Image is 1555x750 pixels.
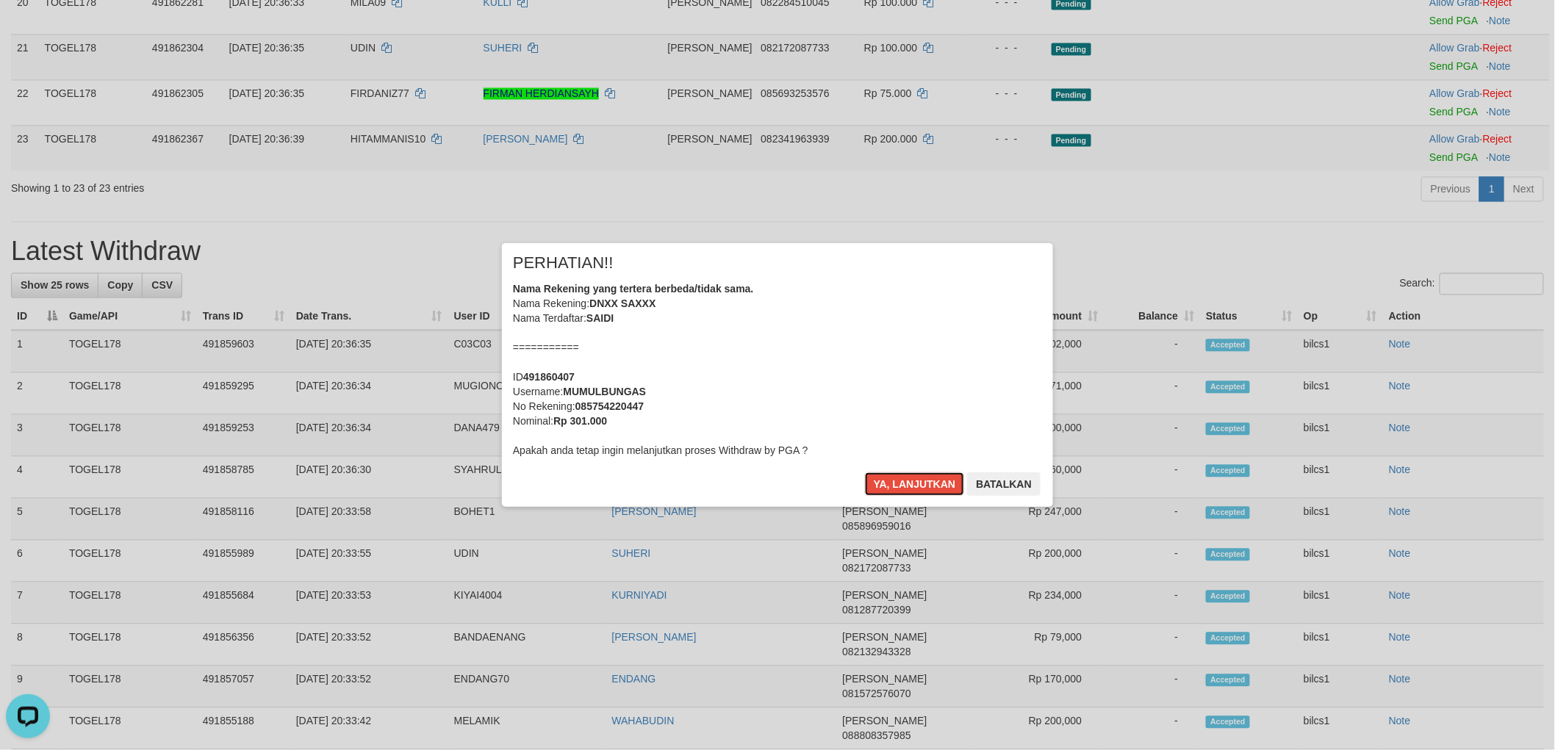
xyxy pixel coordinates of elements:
[553,415,607,427] b: Rp 301.000
[589,298,656,309] b: DNXX SAXXX
[6,6,50,50] button: Open LiveChat chat widget
[513,283,754,295] b: Nama Rekening yang tertera berbeda/tidak sama.
[967,472,1041,496] button: Batalkan
[513,281,1042,458] div: Nama Rekening: Nama Terdaftar: =========== ID Username: No Rekening: Nominal: Apakah anda tetap i...
[513,256,614,270] span: PERHATIAN!!
[563,386,646,397] b: MUMULBUNGAS
[575,400,644,412] b: 085754220447
[586,312,614,324] b: SAIDI
[523,371,575,383] b: 491860407
[865,472,965,496] button: Ya, lanjutkan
